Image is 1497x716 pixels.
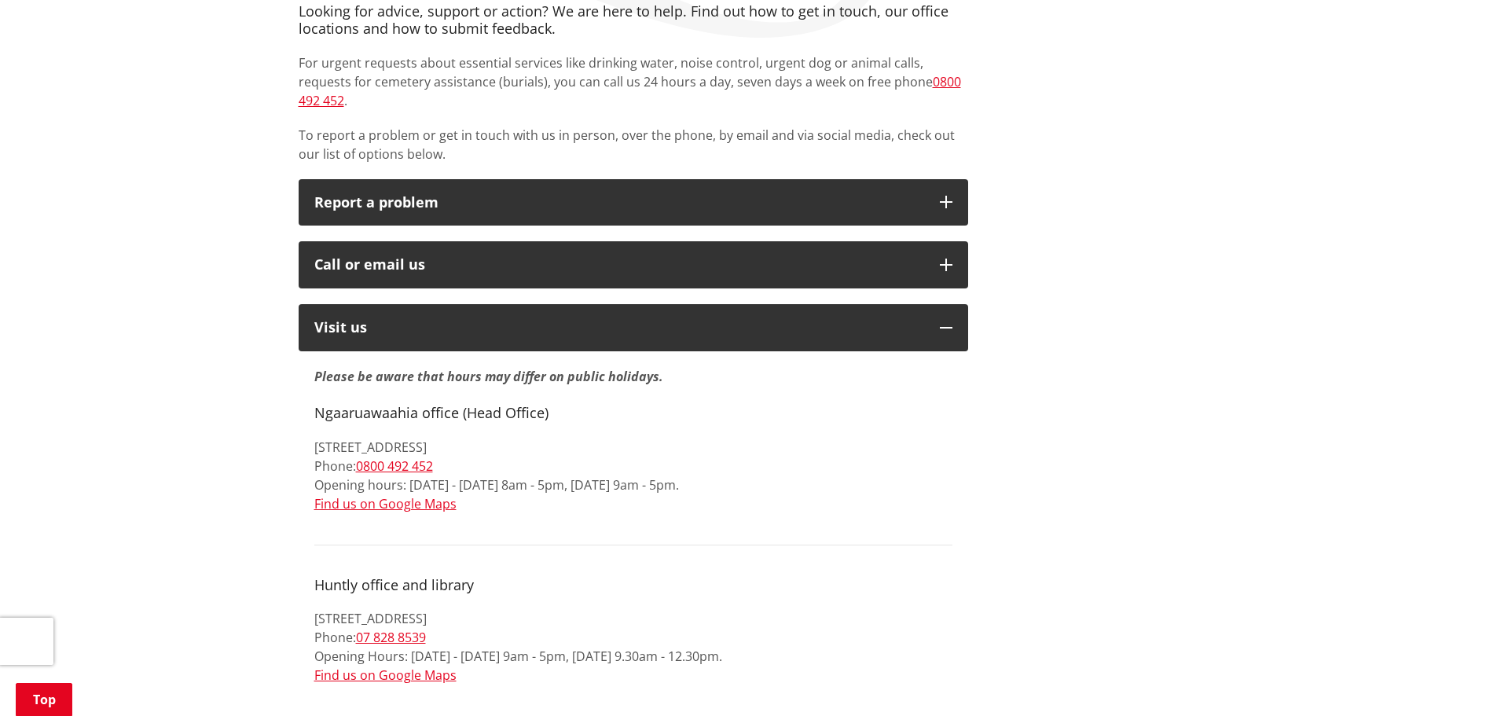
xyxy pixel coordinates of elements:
[299,241,968,288] button: Call or email us
[299,304,968,351] button: Visit us
[314,577,952,594] h4: Huntly office and library
[16,683,72,716] a: Top
[299,179,968,226] button: Report a problem
[299,53,968,110] p: For urgent requests about essential services like drinking water, noise control, urgent dog or an...
[356,457,433,475] a: 0800 492 452
[314,195,924,211] p: Report a problem
[299,126,968,163] p: To report a problem or get in touch with us in person, over the phone, by email and via social me...
[356,629,426,646] a: 07 828 8539
[314,609,952,685] p: [STREET_ADDRESS] Phone: Opening Hours: [DATE] - [DATE] 9am - 5pm, [DATE] 9.30am - 12.30pm.
[314,438,952,513] p: [STREET_ADDRESS] Phone: Opening hours: [DATE] - [DATE] 8am - 5pm, [DATE] 9am - 5pm.
[314,405,952,422] h4: Ngaaruawaahia office (Head Office)
[314,495,457,512] a: Find us on Google Maps
[299,3,968,37] h4: Looking for advice, support or action? We are here to help. Find out how to get in touch, our off...
[314,257,924,273] div: Call or email us
[1425,650,1481,707] iframe: Messenger Launcher
[314,368,663,404] strong: Please be aware that hours may differ on public holidays.
[299,73,961,109] a: 0800 492 452
[314,320,924,336] p: Visit us
[314,666,457,684] a: Find us on Google Maps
